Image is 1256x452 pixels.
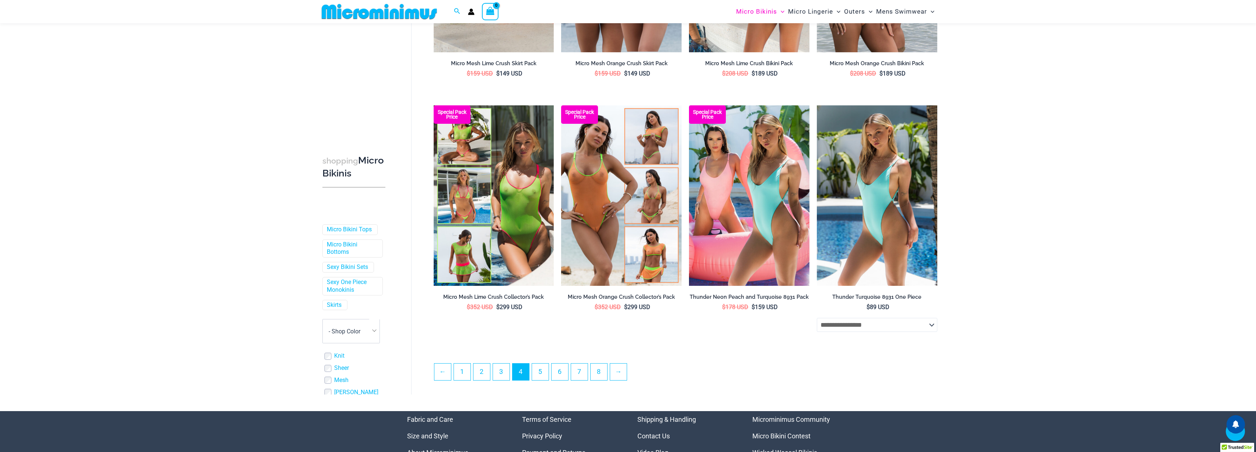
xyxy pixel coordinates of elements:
span: $ [722,70,725,77]
a: Knit [334,353,344,360]
bdi: 189 USD [752,70,778,77]
img: Collectors Pack Lime [434,105,554,286]
a: Thunder Pack Thunder Turquoise 8931 One Piece 09v2Thunder Turquoise 8931 One Piece 09v2 [689,105,809,286]
a: Page 5 [532,364,549,380]
span: $ [496,304,500,311]
a: Mesh [334,376,349,384]
a: Terms of Service [522,416,571,423]
span: Micro Lingerie [788,2,833,21]
b: Special Pack Price [561,110,598,119]
span: - Shop Color [322,319,380,344]
a: Micro Mesh Lime Crush Skirt Pack [434,60,554,70]
h2: Micro Mesh Lime Crush Collector’s Pack [434,294,554,301]
span: - Shop Color [329,328,360,335]
span: $ [879,70,883,77]
img: Thunder Turquoise 8931 One Piece 05 [817,105,937,286]
a: Collectors Pack Lime Micro Mesh Lime Crush 366 Crop Top 456 Micro 05Micro Mesh Lime Crush 366 Cro... [434,105,554,286]
b: Special Pack Price [689,110,726,119]
bdi: 89 USD [867,304,889,311]
a: Page 6 [552,364,568,380]
a: Micro Mesh Orange Crush Skirt Pack [561,60,682,70]
bdi: 149 USD [624,70,650,77]
img: Collectors Pack Orange [561,105,682,286]
bdi: 159 USD [595,70,621,77]
nav: Site Navigation [733,1,938,22]
a: Size and Style [407,432,448,440]
a: Thunder Turquoise 8931 One Piece 03Thunder Turquoise 8931 One Piece 05Thunder Turquoise 8931 One ... [817,105,937,286]
a: Micro Bikini Contest [752,432,811,440]
a: Micro Mesh Lime Crush Collector’s Pack [434,294,554,303]
a: Sheer [334,365,349,372]
span: Page 4 [512,364,529,380]
h2: Micro Mesh Orange Crush Collector’s Pack [561,294,682,301]
span: $ [624,304,627,311]
span: $ [595,70,598,77]
img: MM SHOP LOGO FLAT [319,3,440,20]
a: Thunder Turquoise 8931 One Piece [817,294,937,303]
nav: Product Pagination [434,363,937,385]
b: Special Pack Price [434,110,470,119]
a: Thunder Neon Peach and Turquoise 8931 Pack [689,294,809,303]
a: Sexy One Piece Monokinis [327,278,377,294]
a: Micro Mesh Orange Crush Bikini Pack [817,60,937,70]
bdi: 159 USD [467,70,493,77]
span: $ [850,70,853,77]
span: Menu Toggle [927,2,934,21]
a: Account icon link [468,8,475,15]
a: Skirts [327,301,342,309]
h2: Micro Mesh Orange Crush Bikini Pack [817,60,937,67]
a: Privacy Policy [522,432,562,440]
span: $ [595,304,598,311]
a: → [610,364,627,380]
a: Micro Mesh Orange Crush Collector’s Pack [561,294,682,303]
bdi: 189 USD [879,70,906,77]
bdi: 149 USD [496,70,522,77]
a: ← [434,364,451,380]
a: Page 3 [493,364,510,380]
a: Contact Us [637,432,670,440]
a: View Shopping Cart, empty [482,3,499,20]
span: $ [467,304,470,311]
h2: Micro Mesh Lime Crush Skirt Pack [434,60,554,67]
bdi: 159 USD [752,304,778,311]
bdi: 352 USD [467,304,493,311]
a: [PERSON_NAME] [334,389,378,396]
span: $ [722,304,725,311]
span: Menu Toggle [865,2,872,21]
span: Outers [844,2,865,21]
span: Menu Toggle [777,2,784,21]
bdi: 299 USD [624,304,650,311]
h2: Thunder Turquoise 8931 One Piece [817,294,937,301]
span: $ [752,304,755,311]
a: Micro Bikini Tops [327,226,372,234]
span: $ [496,70,500,77]
a: Fabric and Care [407,416,453,423]
a: Micro BikinisMenu ToggleMenu Toggle [734,2,786,21]
bdi: 352 USD [595,304,621,311]
a: Micro Mesh Lime Crush Bikini Pack [689,60,809,70]
bdi: 299 USD [496,304,522,311]
a: Shipping & Handling [637,416,696,423]
bdi: 208 USD [722,70,748,77]
span: $ [867,304,870,311]
img: Thunder Pack [689,105,809,286]
span: Mens Swimwear [876,2,927,21]
h2: Micro Mesh Lime Crush Bikini Pack [689,60,809,67]
span: $ [752,70,755,77]
a: Collectors Pack Orange Micro Mesh Orange Crush 801 One Piece 02Micro Mesh Orange Crush 801 One Pi... [561,105,682,286]
a: Page 2 [473,364,490,380]
bdi: 178 USD [722,304,748,311]
h2: Thunder Neon Peach and Turquoise 8931 Pack [689,294,809,301]
a: Mens SwimwearMenu ToggleMenu Toggle [874,2,936,21]
a: Micro Bikini Bottoms [327,241,377,256]
a: Sexy Bikini Sets [327,264,368,271]
span: $ [624,70,627,77]
span: shopping [322,156,358,165]
h3: Micro Bikinis [322,154,385,180]
a: Microminimus Community [752,416,830,423]
a: Search icon link [454,7,461,16]
a: Page 8 [591,364,607,380]
bdi: 208 USD [850,70,876,77]
span: Micro Bikinis [736,2,777,21]
span: Menu Toggle [833,2,840,21]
